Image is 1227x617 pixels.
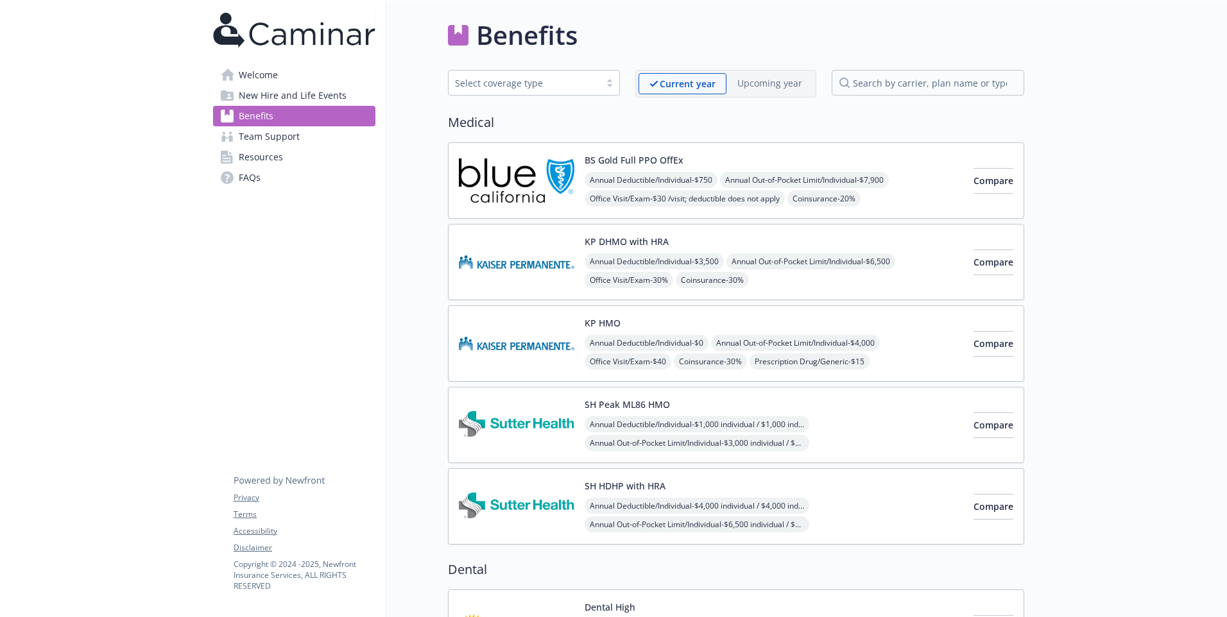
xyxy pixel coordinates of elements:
[213,126,375,147] a: Team Support
[239,126,300,147] span: Team Support
[720,172,889,188] span: Annual Out-of-Pocket Limit/Individual - $7,900
[585,190,785,207] span: Office Visit/Exam - $30 /visit; deductible does not apply
[459,316,574,371] img: Kaiser Permanente Insurance Company carrier logo
[726,253,895,269] span: Annual Out-of-Pocket Limit/Individual - $6,500
[239,106,273,126] span: Benefits
[585,316,621,330] button: KP HMO
[585,253,724,269] span: Annual Deductible/Individual - $3,500
[476,16,578,55] h1: Benefits
[974,494,1013,520] button: Compare
[459,153,574,208] img: Blue Shield of California carrier logo
[974,419,1013,431] span: Compare
[213,85,375,106] a: New Hire and Life Events
[585,235,669,248] button: KP DHMO with HRA
[711,335,880,351] span: Annual Out-of-Pocket Limit/Individual - $4,000
[676,272,749,288] span: Coinsurance - 30%
[585,498,809,514] span: Annual Deductible/Individual - $4,000 individual / $4,000 individual family member
[974,256,1013,268] span: Compare
[585,435,809,451] span: Annual Out-of-Pocket Limit/Individual - $3,000 individual / $3,000 individual family member
[832,70,1024,96] input: search by carrier, plan name or type
[234,492,375,503] a: Privacy
[234,559,375,591] p: Copyright © 2024 - 2025 , Newfront Insurance Services, ALL RIGHTS RESERVED
[234,525,375,537] a: Accessibility
[974,168,1013,194] button: Compare
[239,65,278,85] span: Welcome
[585,600,635,614] button: Dental High
[585,516,809,532] span: Annual Out-of-Pocket Limit/Individual - $6,500 individual / $6,500 individual family member
[213,106,375,126] a: Benefits
[239,167,261,188] span: FAQs
[787,190,861,207] span: Coinsurance - 20%
[234,509,375,520] a: Terms
[974,412,1013,438] button: Compare
[455,76,594,90] div: Select coverage type
[213,167,375,188] a: FAQs
[974,249,1013,275] button: Compare
[585,272,673,288] span: Office Visit/Exam - 30%
[585,398,670,411] button: SH Peak ML86 HMO
[585,153,683,167] button: BS Gold Full PPO OffEx
[213,65,375,85] a: Welcome
[660,77,716,90] p: Current year
[737,76,802,90] p: Upcoming year
[974,337,1013,350] span: Compare
[585,479,665,493] button: SH HDHP with HRA
[459,479,574,534] img: Sutter Health Plan carrier logo
[234,542,375,554] a: Disclaimer
[585,353,671,369] span: Office Visit/Exam - $40
[239,147,283,167] span: Resources
[459,398,574,452] img: Sutter Health Plan carrier logo
[213,147,375,167] a: Resources
[726,73,813,94] span: Upcoming year
[585,335,708,351] span: Annual Deductible/Individual - $0
[448,560,1024,579] h2: Dental
[585,172,717,188] span: Annual Deductible/Individual - $750
[459,235,574,289] img: Kaiser Permanente Insurance Company carrier logo
[750,353,870,369] span: Prescription Drug/Generic - $15
[585,416,809,432] span: Annual Deductible/Individual - $1,000 individual / $1,000 individual family member
[674,353,747,369] span: Coinsurance - 30%
[974,500,1013,512] span: Compare
[448,113,1024,132] h2: Medical
[974,331,1013,357] button: Compare
[974,174,1013,187] span: Compare
[239,85,347,106] span: New Hire and Life Events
